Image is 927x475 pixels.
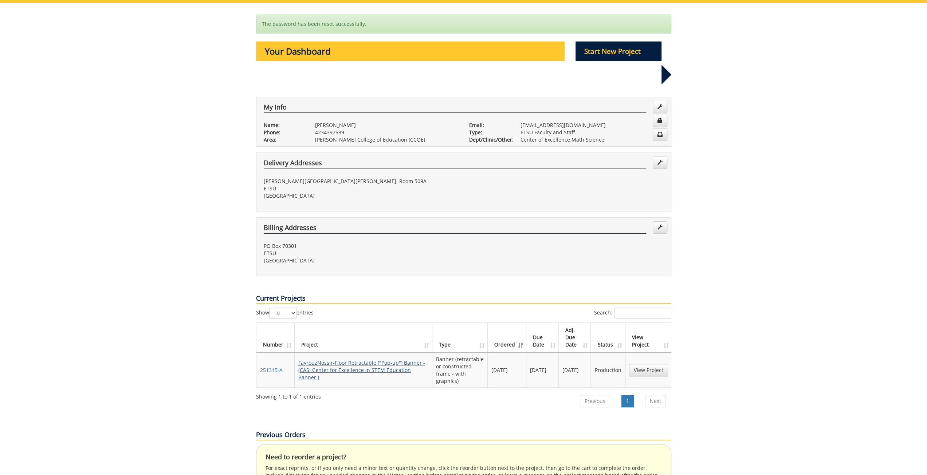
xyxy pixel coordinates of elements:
[653,157,667,169] a: Edit Addresses
[521,129,664,136] p: ETSU Faculty and Staff
[260,367,283,373] a: 251315-A
[521,122,664,129] p: [EMAIL_ADDRESS][DOMAIN_NAME]
[256,390,321,400] div: Showing 1 to 1 of 1 entries
[256,323,295,352] th: Number: activate to sort column ascending
[629,364,668,376] a: View Project
[625,323,672,352] th: View Project: activate to sort column ascending
[594,308,671,318] label: Search:
[264,242,458,250] p: PO Box 70301
[559,323,591,352] th: Adj. Due Date: activate to sort column ascending
[432,352,488,388] td: Banner (retractable or constructed frame - with graphics)
[432,323,488,352] th: Type: activate to sort column ascending
[264,250,458,257] p: ETSU
[526,352,559,388] td: [DATE]
[521,136,664,143] p: Center of Excellence Math Science
[264,159,646,169] h4: Delivery Addresses
[256,15,671,33] div: The password has been reset successfully.
[488,323,526,352] th: Ordered: activate to sort column ascending
[653,101,667,113] a: Edit Info
[576,41,661,61] p: Start New Project
[653,221,667,234] a: Edit Addresses
[264,224,646,234] h4: Billing Addresses
[576,48,661,55] a: Start New Project
[315,136,458,143] p: [PERSON_NAME] College of Education (CCOE)
[315,122,458,129] p: [PERSON_NAME]
[264,104,646,113] h4: My Info
[653,128,667,141] a: Change Communication Preferences
[266,454,662,461] h4: Need to reorder a project?
[559,352,591,388] td: [DATE]
[580,395,610,407] a: Previous
[264,122,304,129] p: Name:
[295,323,433,352] th: Project: activate to sort column ascending
[469,136,510,143] p: Dept/Clinic/Other:
[469,122,510,129] p: Email:
[269,308,296,318] select: Showentries
[264,257,458,264] p: [GEOGRAPHIC_DATA]
[256,41,565,61] p: Your Dashboard
[469,129,510,136] p: Type:
[591,352,625,388] td: Production
[256,308,314,318] label: Show entries
[645,395,666,407] a: Next
[488,352,526,388] td: [DATE]
[264,136,304,143] p: Area:
[264,178,458,185] p: [PERSON_NAME][GEOGRAPHIC_DATA][PERSON_NAME], Room 509A
[264,185,458,192] p: ETSU
[591,323,625,352] th: Status: activate to sort column ascending
[264,129,304,136] p: Phone:
[264,192,458,199] p: [GEOGRAPHIC_DATA]
[614,308,671,318] input: Search:
[653,115,667,127] a: Change Password
[526,323,559,352] th: Due Date: activate to sort column ascending
[621,395,634,407] a: 1
[298,359,425,381] a: FayrouzNossir-Floor Retractable ("Pop-up") Banner - (CAS: Center for Excellence in STEM Education...
[256,294,671,304] p: Current Projects
[315,129,458,136] p: 4234397589
[256,430,671,440] p: Previous Orders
